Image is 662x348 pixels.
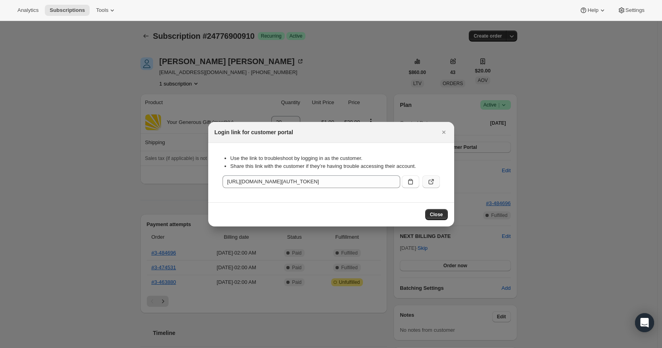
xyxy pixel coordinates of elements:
[438,127,449,138] button: Close
[50,7,85,13] span: Subscriptions
[17,7,38,13] span: Analytics
[13,5,43,16] button: Analytics
[430,211,443,218] span: Close
[215,128,293,136] h2: Login link for customer portal
[230,162,440,170] li: Share this link with the customer if they’re having trouble accessing their account.
[230,154,440,162] li: Use the link to troubleshoot by logging in as the customer.
[96,7,108,13] span: Tools
[613,5,649,16] button: Settings
[626,7,645,13] span: Settings
[425,209,448,220] button: Close
[635,313,654,332] div: Open Intercom Messenger
[575,5,611,16] button: Help
[45,5,90,16] button: Subscriptions
[91,5,121,16] button: Tools
[587,7,598,13] span: Help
